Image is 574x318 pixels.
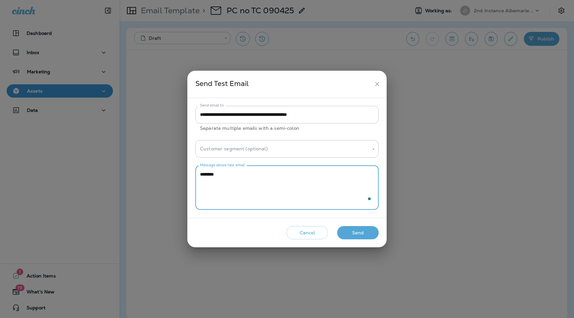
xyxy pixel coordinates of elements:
[370,146,376,152] button: Open
[195,78,371,90] div: Send Test Email
[200,163,245,168] label: Message above test email
[200,103,224,108] label: Send email to
[371,78,383,90] button: close
[286,226,328,240] button: Cancel
[200,171,374,204] textarea: To enrich screen reader interactions, please activate Accessibility in Grammarly extension settings
[200,124,374,132] p: Separate multiple emails with a semi-colon
[337,226,379,240] button: Send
